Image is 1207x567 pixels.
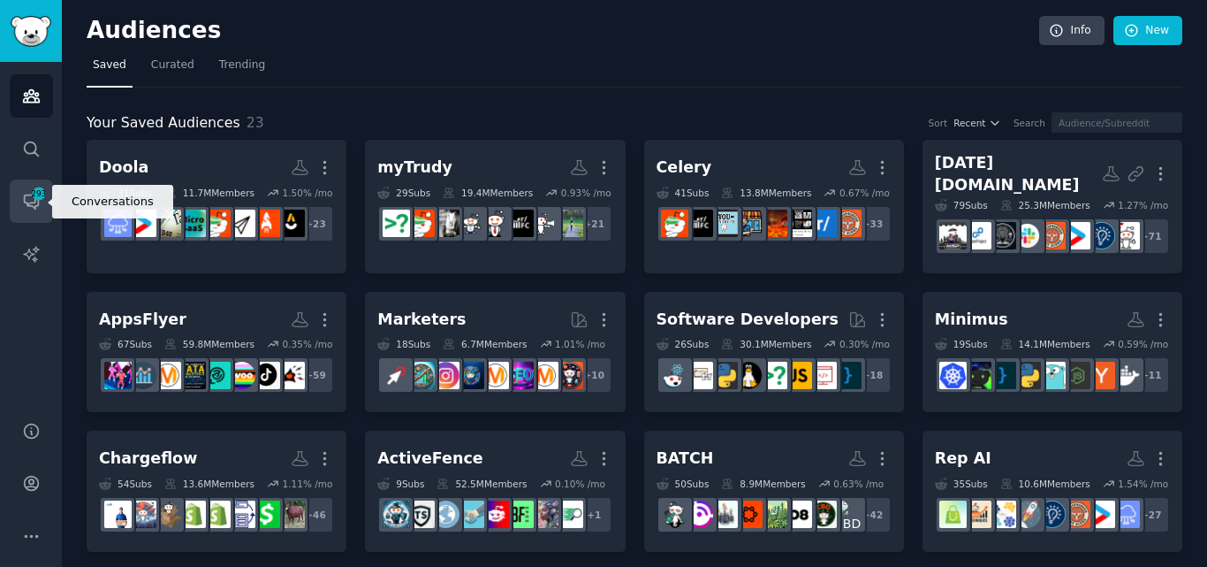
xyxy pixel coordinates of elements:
img: FinancialCareers [506,210,534,237]
img: Dropshipping_Guide [203,501,231,528]
span: Saved [93,57,126,73]
span: 293 [31,188,47,200]
img: EntrepreneurRideAlong [834,210,862,237]
div: 26 Sub s [657,338,710,350]
div: 41 Sub s [657,187,710,199]
img: programming [834,362,862,389]
div: 0.59 % /mo [1118,338,1168,350]
img: BusinessAnalytics [203,362,231,389]
div: + 10 [575,356,612,394]
img: EntrepreneurRideAlong [1063,501,1090,528]
img: technology [457,501,484,528]
img: InstagramMarketing [432,362,459,389]
img: Recruitment [785,210,812,237]
img: TikTokAds [277,362,305,389]
div: 14.1M Members [1000,338,1090,350]
div: 19 Sub s [935,338,988,350]
div: + 11 [1133,356,1170,394]
div: + 59 [297,356,334,394]
img: SaaS [1112,501,1140,528]
img: Career_Advice [482,210,509,237]
img: delta8carts [735,501,763,528]
img: Affiliatemarketing [407,362,435,389]
img: Entrepreneurship [1088,222,1115,249]
div: BATCH [657,448,714,470]
div: Doola [99,157,148,179]
img: kubernetes [939,362,967,389]
img: openproject [964,222,991,249]
img: trustandsafetypros [383,501,410,528]
img: weed [661,501,688,528]
img: CPA [710,210,738,237]
div: [DATE][DOMAIN_NAME] [935,152,1102,195]
div: 19.4M Members [443,187,533,199]
img: javascript [785,362,812,389]
img: SmallBusinessOwners [735,210,763,237]
img: ycombinator [1088,362,1115,389]
img: SaaS [104,210,132,237]
div: 54 Sub s [99,478,152,490]
img: webdev [809,362,837,389]
img: recruitinghell [760,210,787,237]
img: Accounting [203,210,231,237]
img: GoogleAnalytics [154,362,181,389]
div: 0.93 % /mo [561,187,611,199]
a: AppsFlyer67Subs59.8MMembers0.35% /mo+59TikTokAdsTikTokMarketingwoocommerceBusinessAnalyticsLearnD... [87,292,346,413]
div: AppsFlyer [99,309,186,331]
img: woocommerce [228,362,255,389]
img: golang [1038,362,1066,389]
input: Audience/Subreddit [1051,112,1182,133]
div: 1.27 % /mo [1118,199,1168,211]
h2: Audiences [87,17,1039,45]
img: thcediblereviews [760,501,787,528]
div: + 27 [1133,496,1170,533]
div: 0.63 % /mo [833,478,884,490]
div: myTrudy [377,157,452,179]
img: startup [1088,501,1115,528]
img: SEO [506,362,534,389]
img: cybersecurity [482,501,509,528]
a: Doola31Subs11.7MMembers1.50% /mo+23indianstartupsStartUpIndiastartups_promotionAccountingmicrosaa... [87,140,346,273]
img: CBDhempBuds [834,501,862,528]
img: digital_marketing [457,362,484,389]
img: Financialchargeback [277,501,305,528]
img: AnalyticsAutomation [104,362,132,389]
img: CannabisNewsInfo [686,501,713,528]
img: battlefield2042 [506,501,534,528]
div: 0.35 % /mo [282,338,332,350]
img: startup [1063,222,1090,249]
img: Python [1013,362,1041,389]
div: 1.01 % /mo [555,338,605,350]
div: Celery [657,157,712,179]
img: EntrepreneurRideAlong [1038,222,1066,249]
a: Software Developers26Subs30.1MMembers0.30% /mo+18programmingwebdevjavascriptcscareerquestionslinu... [644,292,904,413]
img: msp [939,222,967,249]
img: Delta8_gummies [710,501,738,528]
div: Rep AI [935,448,991,470]
a: Minimus19Subs14.1MMembers0.59% /mo+11dockerycombinatornodegolangPythonprogrammingSecurityCareerAd... [922,292,1182,413]
div: 29 Sub s [377,187,430,199]
img: PaymentProcessing [228,501,255,528]
img: TrustAndSafety [407,501,435,528]
img: programming [989,362,1016,389]
div: 1.54 % /mo [1118,478,1168,490]
img: analytics [129,362,156,389]
img: findapath [556,210,583,237]
a: Saved [87,51,133,88]
img: CBD [809,501,837,528]
span: Recent [953,117,985,129]
img: marketing [531,362,558,389]
img: salestechniques [964,501,991,528]
img: Python [710,362,738,389]
div: + 71 [1133,218,1170,255]
a: [DATE][DOMAIN_NAME]79Subs25.3MMembers1.27% /mo+71nonprofitEntrepreneurshipstartupEntrepreneurRide... [922,140,1182,273]
img: generativeAI [531,501,558,528]
div: 11.7M Members [164,187,254,199]
img: docker [1112,362,1140,389]
a: Info [1039,16,1105,46]
div: 52.5M Members [436,478,527,490]
img: AmazonSellerTipsUSA [104,501,132,528]
div: + 33 [854,205,892,242]
span: Curated [151,57,194,73]
div: Marketers [377,309,466,331]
